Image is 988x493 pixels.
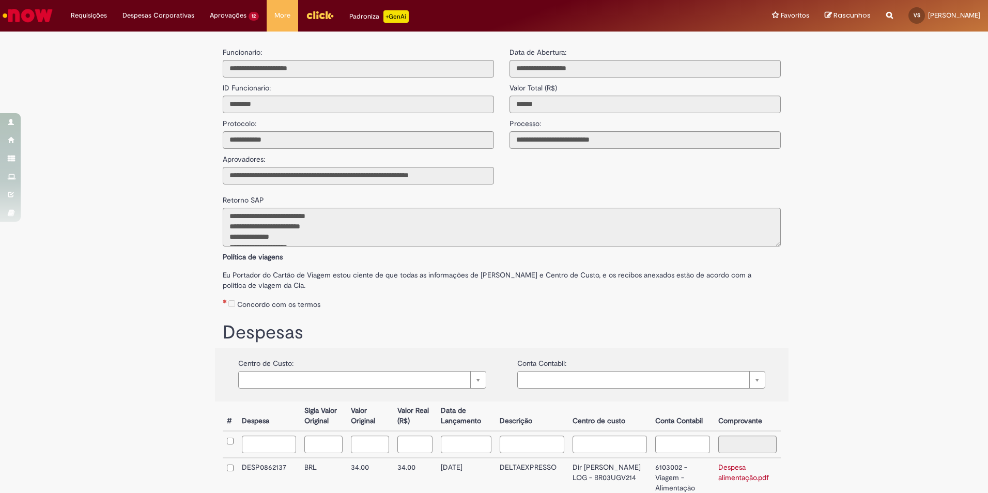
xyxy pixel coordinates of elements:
th: Valor Real (R$) [393,402,437,431]
span: More [274,10,290,21]
span: 12 [249,12,259,21]
label: Protocolo: [223,113,256,129]
label: Aprovadores: [223,149,265,164]
th: Descrição [496,402,569,431]
label: Eu Portador do Cartão de Viagem estou ciente de que todas as informações de [PERSON_NAME] e Centr... [223,265,781,290]
img: ServiceNow [1,5,54,26]
span: Despesas Corporativas [122,10,194,21]
img: click_logo_yellow_360x200.png [306,7,334,23]
a: Limpar campo {0} [517,371,765,389]
label: Valor Total (R$) [510,78,557,93]
label: Concordo com os termos [237,299,320,310]
th: Data de Lançamento [437,402,496,431]
span: [PERSON_NAME] [928,11,980,20]
p: +GenAi [383,10,409,23]
label: Centro de Custo: [238,353,294,368]
th: # [223,402,238,431]
label: Data de Abertura: [510,47,566,57]
label: Funcionario: [223,47,262,57]
a: Rascunhos [825,11,871,21]
span: Favoritos [781,10,809,21]
a: Despesa alimentação.pdf [718,463,769,482]
th: Conta Contabil [651,402,714,431]
label: Conta Contabil: [517,353,566,368]
span: VS [914,12,920,19]
th: Centro de custo [568,402,651,431]
span: Requisições [71,10,107,21]
a: Limpar campo {0} [238,371,486,389]
span: Aprovações [210,10,246,21]
th: Comprovante [714,402,781,431]
label: Processo: [510,113,541,129]
span: Rascunhos [833,10,871,20]
b: Política de viagens [223,252,283,261]
label: Retorno SAP [223,190,264,205]
h1: Despesas [223,322,781,343]
div: Padroniza [349,10,409,23]
th: Despesa [238,402,300,431]
label: ID Funcionario: [223,78,271,93]
th: Valor Original [347,402,393,431]
th: Sigla Valor Original [300,402,347,431]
